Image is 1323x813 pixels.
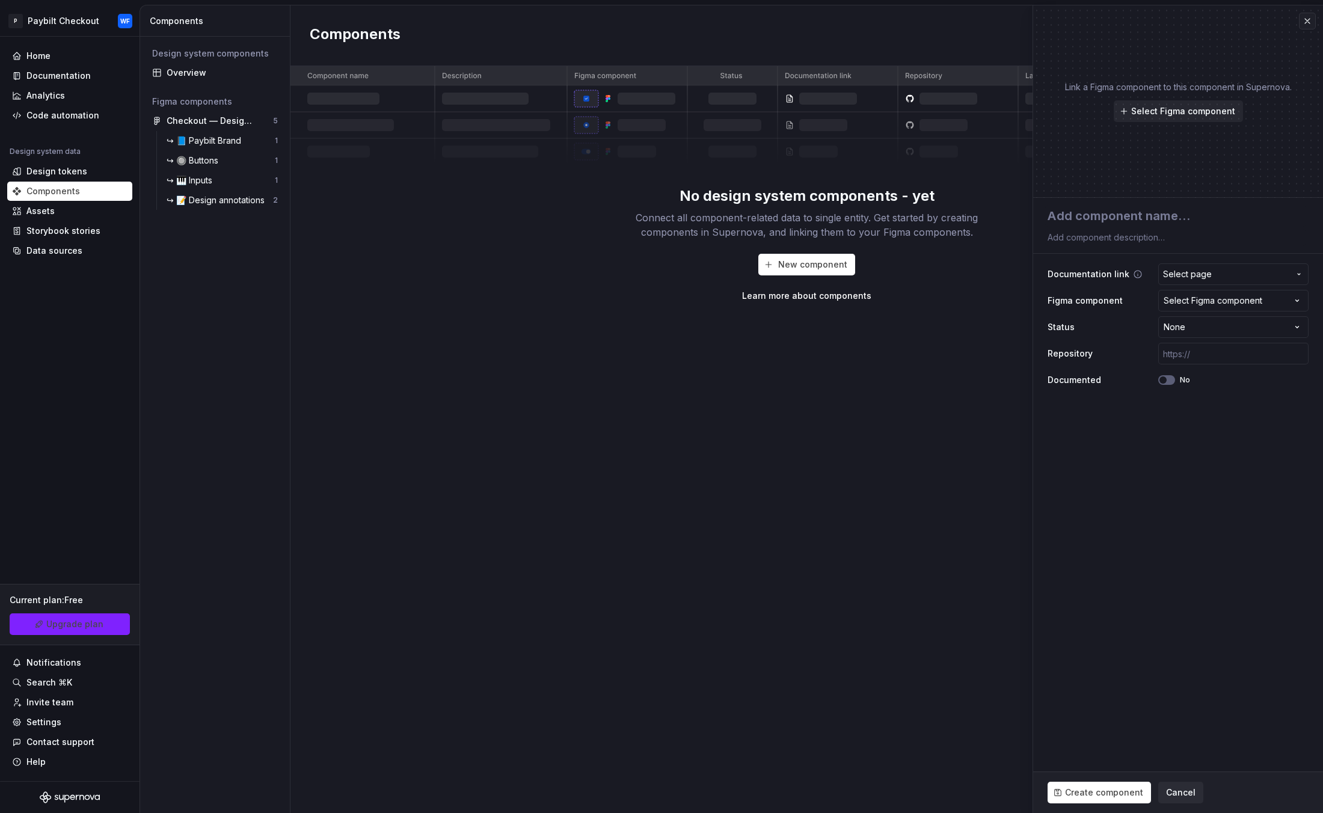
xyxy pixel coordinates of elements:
[275,156,278,165] div: 1
[26,736,94,748] div: Contact support
[26,716,61,728] div: Settings
[147,63,283,82] a: Overview
[26,185,80,197] div: Components
[1180,375,1190,385] label: No
[615,210,999,239] div: Connect all component-related data to single entity. Get started by creating components in Supern...
[1065,81,1292,93] p: Link a Figma component to this component in Supernova.
[273,116,278,126] div: 5
[7,693,132,712] a: Invite team
[120,16,130,26] div: WF
[167,194,269,206] div: ↪ 📝 Design annotations
[7,653,132,672] button: Notifications
[680,186,935,206] div: No design system components - yet
[1048,268,1129,280] label: Documentation link
[742,290,871,302] a: Learn more about components
[28,15,99,27] div: Paybilt Checkout
[8,14,23,28] div: P
[7,732,132,752] button: Contact support
[167,174,217,186] div: ↪ 🎹 Inputs
[1048,374,1101,386] label: Documented
[26,756,46,768] div: Help
[778,259,847,271] span: New component
[7,162,132,181] a: Design tokens
[167,67,278,79] div: Overview
[1164,295,1262,307] div: Select Figma component
[1158,263,1309,285] button: Select page
[2,8,137,34] button: PPaybilt CheckoutWF
[10,613,130,635] a: Upgrade plan
[1131,105,1235,117] span: Select Figma component
[7,182,132,201] a: Components
[152,48,278,60] div: Design system components
[162,151,283,170] a: ↪ 🔘 Buttons1
[26,696,73,708] div: Invite team
[7,66,132,85] a: Documentation
[1048,295,1123,307] label: Figma component
[26,70,91,82] div: Documentation
[7,752,132,772] button: Help
[147,111,283,130] a: Checkout — Design System — Master File [W.I.P]5
[162,171,283,190] a: ↪ 🎹 Inputs1
[40,791,100,803] svg: Supernova Logo
[46,618,103,630] span: Upgrade plan
[7,241,132,260] a: Data sources
[275,136,278,146] div: 1
[26,225,100,237] div: Storybook stories
[26,245,82,257] div: Data sources
[758,254,855,275] button: New component
[1158,343,1309,364] input: https://
[1114,100,1243,122] button: Select Figma component
[7,106,132,125] a: Code automation
[162,131,283,150] a: ↪ 📘 Paybilt Brand1
[7,201,132,221] a: Assets
[162,191,283,210] a: ↪ 📝 Design annotations2
[26,50,51,62] div: Home
[275,176,278,185] div: 1
[152,96,278,108] div: Figma components
[167,135,246,147] div: ↪ 📘 Paybilt Brand
[310,25,401,46] h2: Components
[26,165,87,177] div: Design tokens
[26,657,81,669] div: Notifications
[1158,290,1309,311] button: Select Figma component
[7,221,132,241] a: Storybook stories
[150,15,285,27] div: Components
[10,594,130,606] div: Current plan : Free
[1048,321,1075,333] label: Status
[26,676,72,689] div: Search ⌘K
[10,147,81,156] div: Design system data
[1052,572,1323,813] iframe: User feedback survey
[7,86,132,105] a: Analytics
[167,155,223,167] div: ↪ 🔘 Buttons
[273,195,278,205] div: 2
[7,46,132,66] a: Home
[7,673,132,692] button: Search ⌘K
[1048,782,1151,803] button: Create component
[1163,268,1212,280] span: Select page
[26,90,65,102] div: Analytics
[26,109,99,121] div: Code automation
[167,115,256,127] div: Checkout — Design System — Master File [W.I.P]
[26,205,55,217] div: Assets
[7,713,132,732] a: Settings
[1048,348,1093,360] label: Repository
